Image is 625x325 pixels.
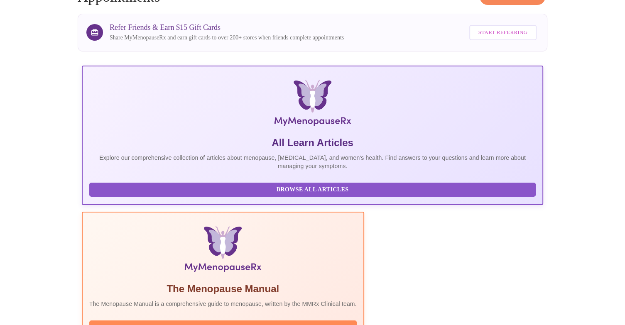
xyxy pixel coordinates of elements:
[89,282,357,296] h5: The Menopause Manual
[110,34,344,42] p: Share MyMenopauseRx and earn gift cards to over 200+ stores when friends complete appointments
[89,136,536,149] h5: All Learn Articles
[89,154,536,170] p: Explore our comprehensive collection of articles about menopause, [MEDICAL_DATA], and women's hea...
[132,226,314,276] img: Menopause Manual
[98,185,527,195] span: Browse All Articles
[467,21,539,44] a: Start Referring
[89,186,538,193] a: Browse All Articles
[469,25,537,40] button: Start Referring
[89,183,536,197] button: Browse All Articles
[159,80,466,130] img: MyMenopauseRx Logo
[89,300,357,308] p: The Menopause Manual is a comprehensive guide to menopause, written by the MMRx Clinical team.
[110,23,344,32] h3: Refer Friends & Earn $15 Gift Cards
[478,28,527,37] span: Start Referring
